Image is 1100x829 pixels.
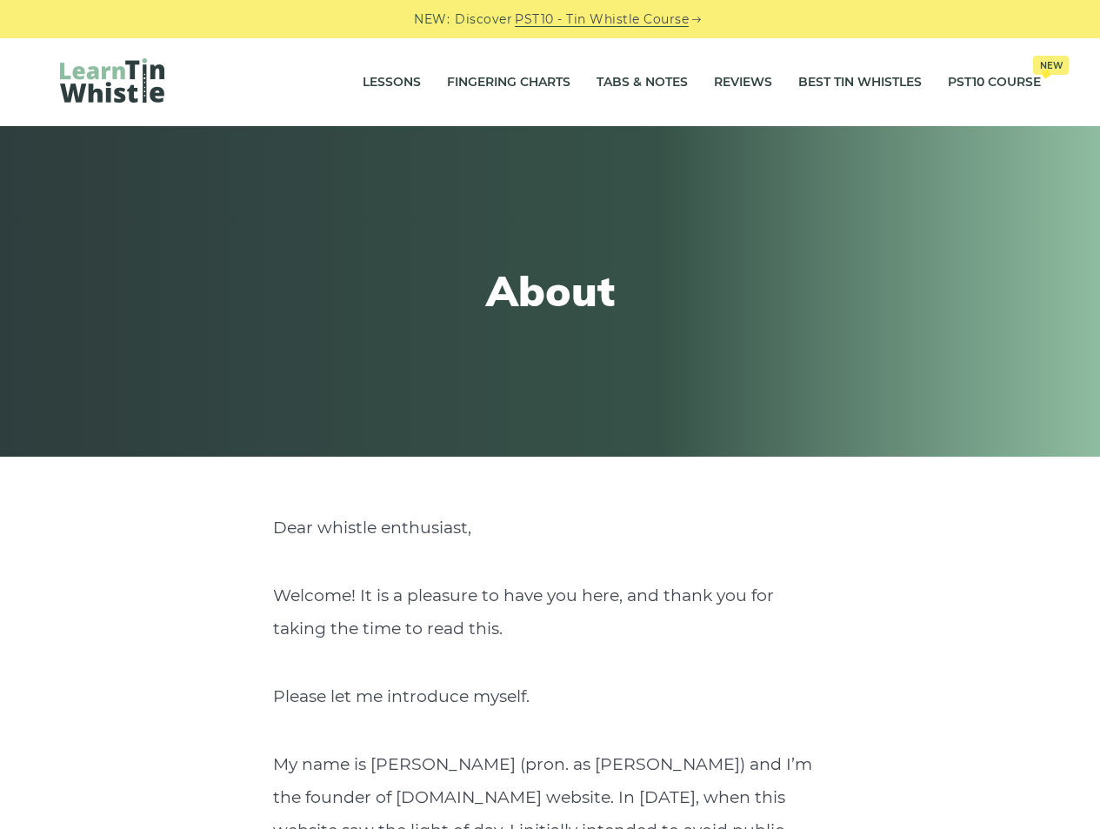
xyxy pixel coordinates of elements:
p: Please let me introduce myself. [273,680,828,713]
a: Fingering Charts [447,61,570,104]
img: LearnTinWhistle.com [60,58,164,103]
a: PST10 CourseNew [948,61,1041,104]
p: Dear whistle enthusiast, [273,511,828,545]
span: New [1033,56,1069,75]
h1: About [230,266,870,317]
a: Best Tin Whistles [798,61,922,104]
a: Reviews [714,61,772,104]
a: Lessons [363,61,421,104]
p: Welcome! It is a pleasure to have you here, and thank you for taking the time to read this. [273,579,828,645]
a: Tabs & Notes [597,61,688,104]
